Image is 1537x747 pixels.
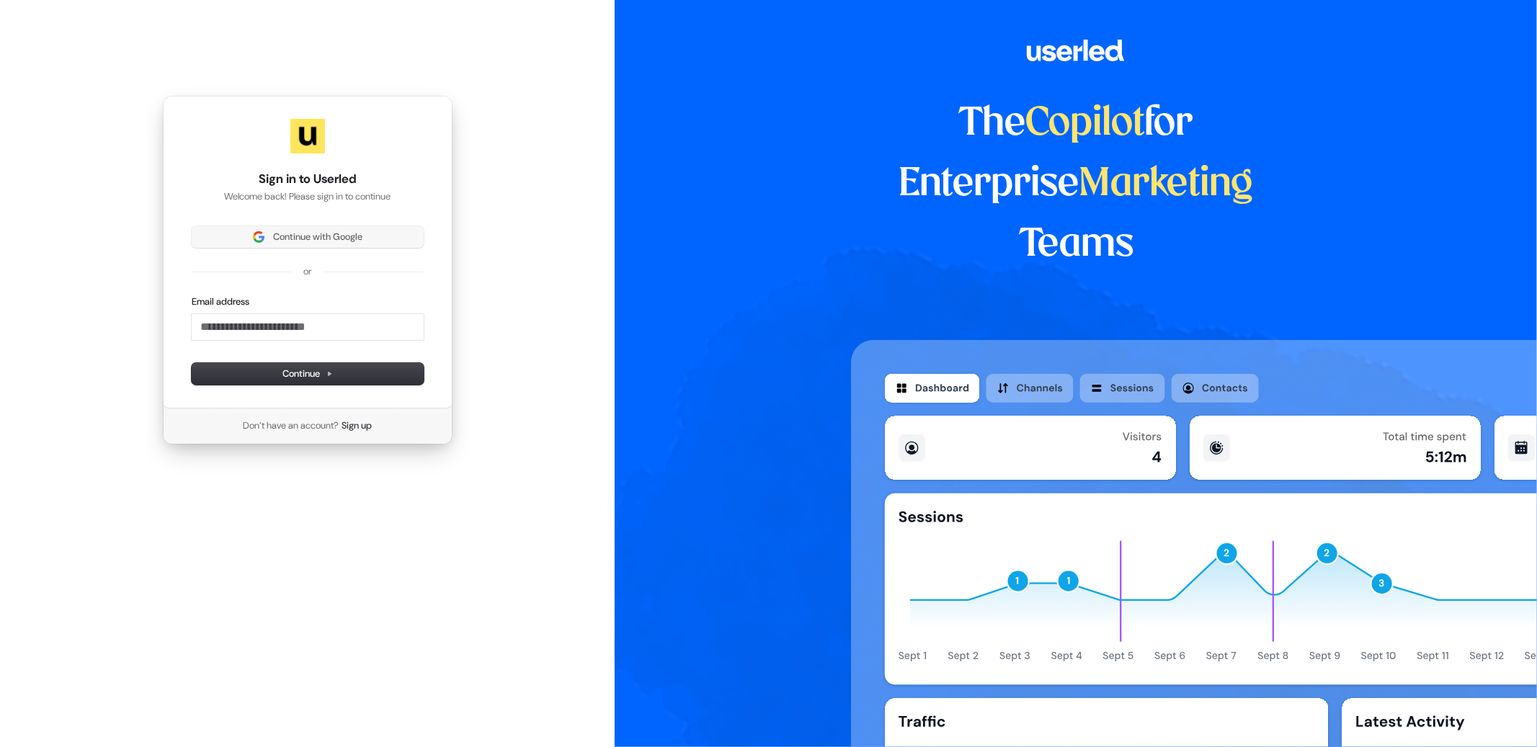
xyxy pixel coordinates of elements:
[243,419,339,432] span: Don’t have an account?
[303,265,311,278] p: or
[192,226,424,248] button: Sign in with GoogleContinue with Google
[192,171,424,188] h1: Sign in to Userled
[192,190,424,203] p: Welcome back! Please sign in to continue
[273,231,362,243] span: Continue with Google
[1026,105,1145,143] span: Copilot
[1079,166,1254,203] span: Marketing
[290,119,325,153] img: Userled
[192,295,249,308] label: Email address
[282,367,333,380] span: Continue
[192,363,424,385] button: Continue
[851,94,1301,275] h1: The for Enterprise Teams
[253,231,264,243] img: Sign in with Google
[342,419,372,432] a: Sign up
